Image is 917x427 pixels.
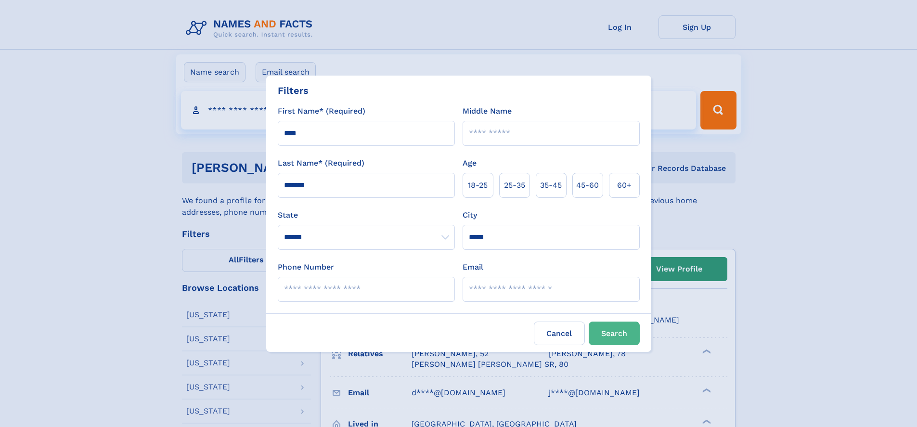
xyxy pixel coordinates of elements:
[463,157,477,169] label: Age
[540,180,562,191] span: 35‑45
[576,180,599,191] span: 45‑60
[504,180,525,191] span: 25‑35
[463,209,477,221] label: City
[278,209,455,221] label: State
[617,180,632,191] span: 60+
[589,322,640,345] button: Search
[278,83,309,98] div: Filters
[463,105,512,117] label: Middle Name
[278,157,364,169] label: Last Name* (Required)
[278,261,334,273] label: Phone Number
[463,261,483,273] label: Email
[278,105,365,117] label: First Name* (Required)
[468,180,488,191] span: 18‑25
[534,322,585,345] label: Cancel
